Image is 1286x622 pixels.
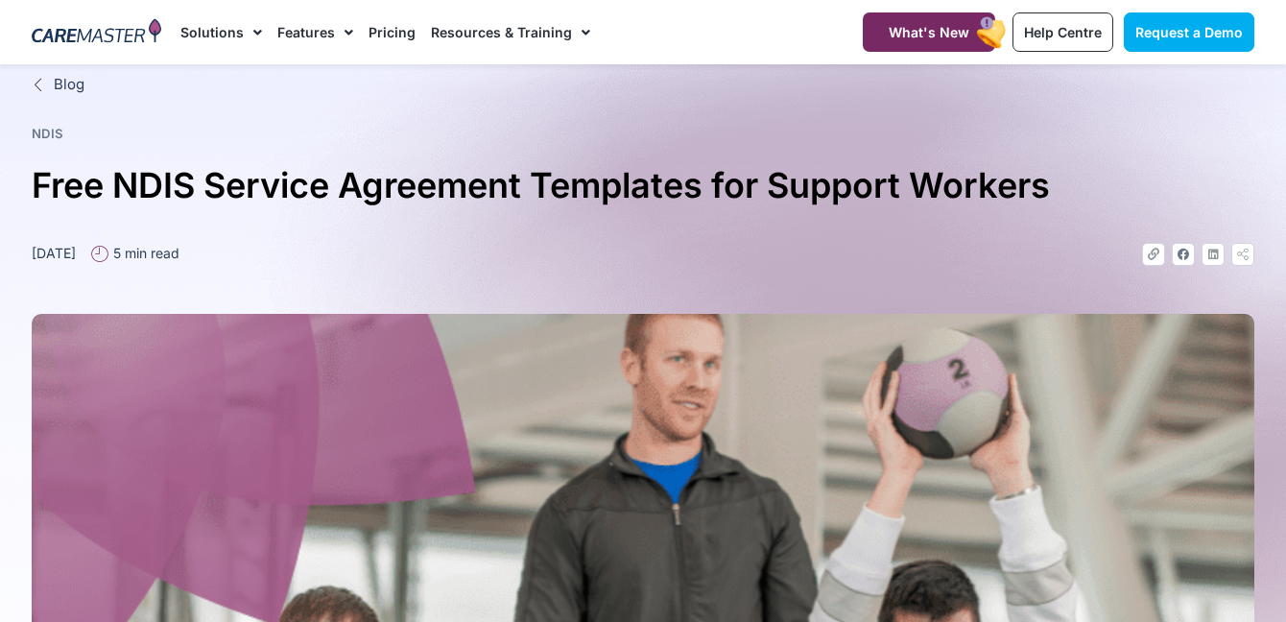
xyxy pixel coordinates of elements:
a: Blog [32,74,1254,96]
a: NDIS [32,126,63,141]
a: Help Centre [1012,12,1113,52]
span: Blog [49,74,84,96]
span: Help Centre [1024,24,1102,40]
a: What's New [863,12,995,52]
img: CareMaster Logo [32,18,161,47]
h1: Free NDIS Service Agreement Templates for Support Workers [32,157,1254,214]
span: What's New [889,24,969,40]
span: Request a Demo [1135,24,1243,40]
span: 5 min read [108,243,179,263]
time: [DATE] [32,245,76,261]
a: Request a Demo [1124,12,1254,52]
